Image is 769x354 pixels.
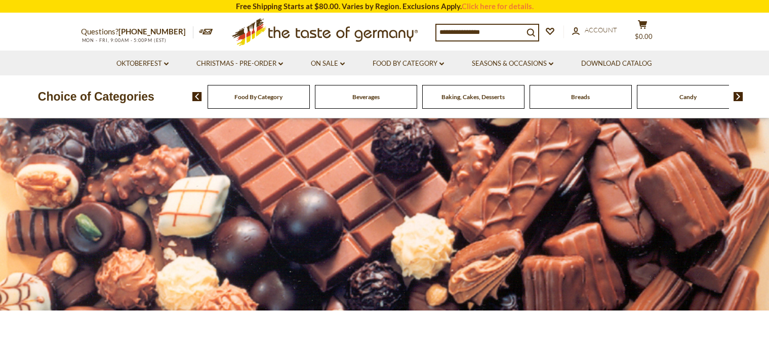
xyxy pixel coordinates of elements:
[635,32,653,40] span: $0.00
[571,93,590,101] a: Breads
[116,58,169,69] a: Oktoberfest
[311,58,345,69] a: On Sale
[572,25,617,36] a: Account
[373,58,444,69] a: Food By Category
[441,93,505,101] a: Baking, Cakes, Desserts
[462,2,534,11] a: Click here for details.
[628,20,658,45] button: $0.00
[234,93,282,101] a: Food By Category
[472,58,553,69] a: Seasons & Occasions
[81,37,167,43] span: MON - FRI, 9:00AM - 5:00PM (EST)
[196,58,283,69] a: Christmas - PRE-ORDER
[118,27,186,36] a: [PHONE_NUMBER]
[734,92,743,101] img: next arrow
[679,93,697,101] a: Candy
[585,26,617,34] span: Account
[581,58,652,69] a: Download Catalog
[81,25,193,38] p: Questions?
[352,93,380,101] a: Beverages
[192,92,202,101] img: previous arrow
